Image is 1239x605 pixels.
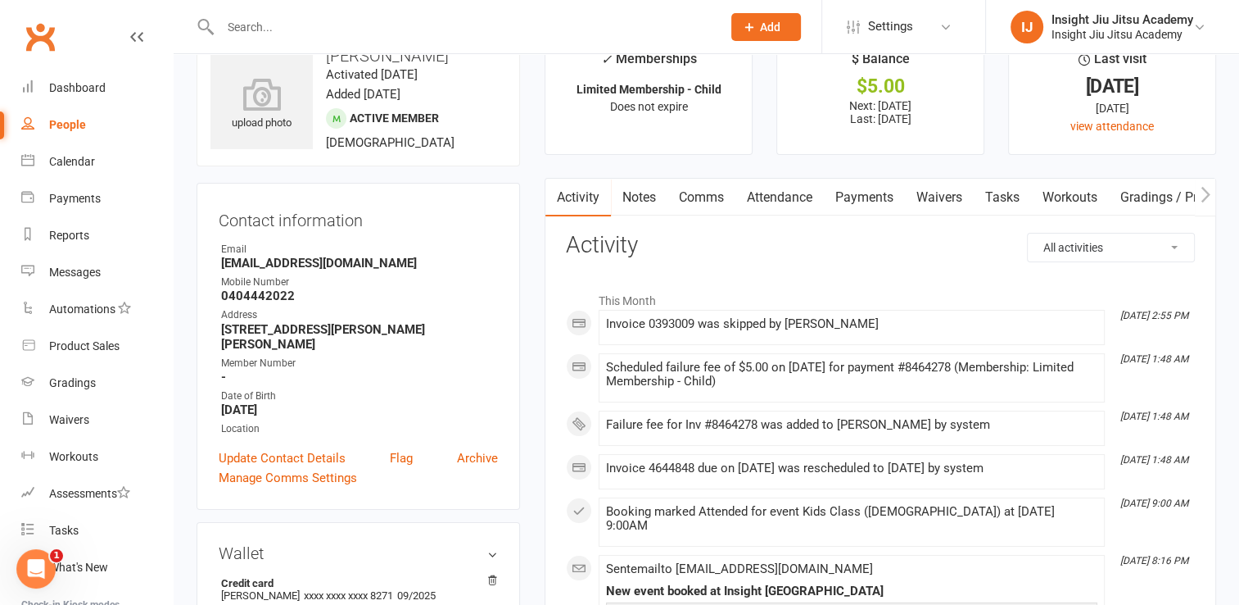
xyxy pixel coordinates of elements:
[566,284,1195,310] li: This Month
[601,52,612,67] i: ✓
[545,179,611,216] a: Activity
[50,549,63,562] span: 1
[221,242,498,257] div: Email
[219,205,498,230] h3: Contact information
[49,487,130,500] div: Assessments
[49,302,115,316] div: Automations
[1024,99,1201,117] div: [DATE]
[731,13,801,41] button: Add
[606,505,1097,533] div: Booking marked Attended for event Kids Class ([DEMOGRAPHIC_DATA]) at [DATE] 9:00AM
[1120,411,1188,422] i: [DATE] 1:48 AM
[566,233,1195,258] h3: Activity
[601,48,697,79] div: Memberships
[760,20,780,34] span: Add
[16,549,56,589] iframe: Intercom live chat
[221,577,490,589] strong: Credit card
[21,217,173,254] a: Reports
[1120,454,1188,466] i: [DATE] 1:48 AM
[21,328,173,365] a: Product Sales
[577,83,721,96] strong: Limited Membership - Child
[735,179,824,216] a: Attendance
[1024,78,1201,95] div: [DATE]
[221,307,498,323] div: Address
[20,16,61,57] a: Clubworx
[49,155,95,168] div: Calendar
[49,524,79,537] div: Tasks
[221,275,498,290] div: Mobile Number
[21,402,173,439] a: Waivers
[49,376,96,389] div: Gradings
[221,256,498,271] strong: [EMAIL_ADDRESS][DOMAIN_NAME]
[824,179,905,216] a: Payments
[221,370,498,384] strong: -
[21,143,173,180] a: Calendar
[606,317,1097,331] div: Invoice 0393009 was skipped by [PERSON_NAME]
[350,111,439,125] span: Active member
[326,135,454,150] span: [DEMOGRAPHIC_DATA]
[1051,27,1193,42] div: Insight Jiu Jitsu Academy
[21,254,173,291] a: Messages
[221,356,498,371] div: Member Number
[49,192,101,205] div: Payments
[852,48,910,78] div: $ Balance
[1120,498,1188,509] i: [DATE] 9:00 AM
[667,179,735,216] a: Comms
[326,87,400,102] time: Added [DATE]
[606,585,1097,598] div: New event booked at Insight [GEOGRAPHIC_DATA]
[210,78,313,132] div: upload photo
[304,589,393,602] span: xxxx xxxx xxxx 8271
[326,67,418,82] time: Activated [DATE]
[21,291,173,328] a: Automations
[1120,310,1188,321] i: [DATE] 2:55 PM
[390,448,413,468] a: Flag
[606,418,1097,432] div: Failure fee for Inv #8464278 was added to [PERSON_NAME] by system
[792,99,969,125] p: Next: [DATE] Last: [DATE]
[215,16,710,39] input: Search...
[49,266,101,279] div: Messages
[457,448,498,468] a: Archive
[974,179,1031,216] a: Tasks
[221,289,498,303] strong: 0404442022
[21,475,173,512] a: Assessments
[606,562,873,576] span: Sent email to [EMAIL_ADDRESS][DOMAIN_NAME]
[1078,48,1146,78] div: Last visit
[21,365,173,402] a: Gradings
[611,179,667,216] a: Notes
[49,561,108,574] div: What's New
[210,47,506,65] h3: [PERSON_NAME]
[21,439,173,475] a: Workouts
[21,549,173,586] a: What's New
[219,544,498,562] h3: Wallet
[606,462,1097,475] div: Invoice 4644848 due on [DATE] was rescheduled to [DATE] by system
[219,468,357,488] a: Manage Comms Settings
[221,322,498,352] strong: [STREET_ADDRESS][PERSON_NAME][PERSON_NAME]
[21,107,173,143] a: People
[868,8,913,45] span: Settings
[1051,12,1193,27] div: Insight Jiu Jitsu Academy
[21,180,173,217] a: Payments
[49,413,89,426] div: Waivers
[397,589,436,602] span: 09/2025
[610,100,688,113] span: Does not expire
[21,512,173,549] a: Tasks
[49,118,86,131] div: People
[905,179,974,216] a: Waivers
[221,389,498,404] div: Date of Birth
[1120,353,1188,365] i: [DATE] 1:48 AM
[49,339,120,353] div: Product Sales
[606,361,1097,389] div: Scheduled failure fee of $5.00 on [DATE] for payment #8464278 (Membership: Limited Membership - C...
[1070,120,1154,133] a: view attendance
[49,229,89,242] div: Reports
[221,421,498,437] div: Location
[49,81,106,94] div: Dashboard
[792,78,969,95] div: $5.00
[1120,555,1188,566] i: [DATE] 8:16 PM
[1011,11,1043,43] div: IJ
[49,450,98,463] div: Workouts
[221,403,498,417] strong: [DATE]
[219,448,346,468] a: Update Contact Details
[1031,179,1109,216] a: Workouts
[21,70,173,107] a: Dashboard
